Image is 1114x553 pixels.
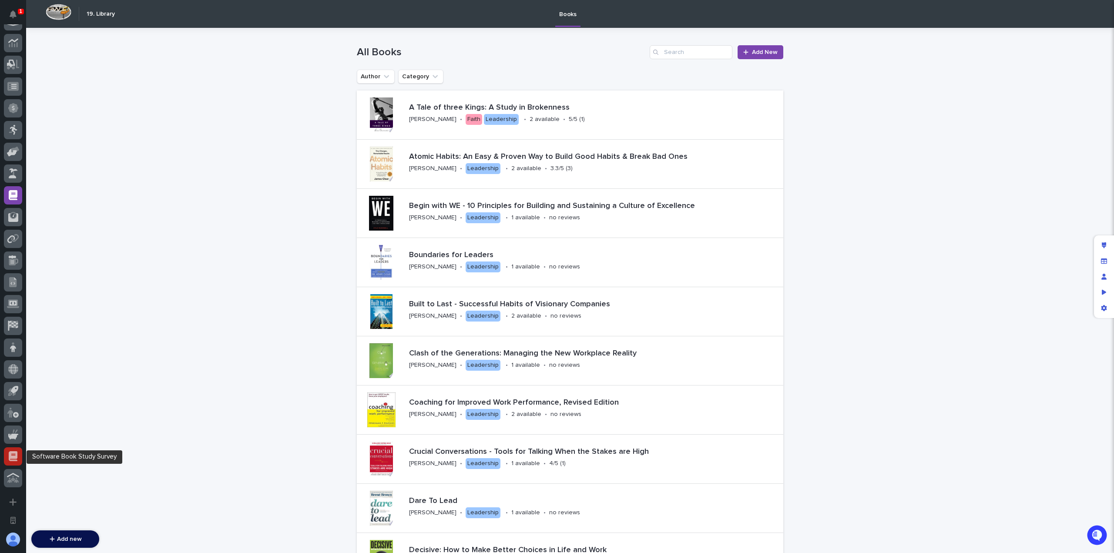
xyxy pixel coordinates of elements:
button: Open workspace settings [4,511,22,530]
p: 1 available [511,509,540,516]
p: • [460,411,462,418]
div: Leadership [466,360,500,371]
p: Welcome 👋 [9,34,158,48]
div: Leadership [484,114,519,125]
a: Clash of the Generations: Managing the New Workplace Reality[PERSON_NAME]•Leadership•1 available•... [357,336,783,385]
p: 5/5 (1) [569,116,585,123]
p: no reviews [549,263,580,271]
div: Edit layout [1096,238,1112,253]
p: 4/5 (1) [549,460,566,467]
p: 1 [19,8,22,14]
p: Atomic Habits: An Easy & Proven Way to Build Good Habits & Break Bad Ones [409,152,780,162]
button: Add new [31,530,99,548]
div: Leadership [466,311,500,322]
button: Author [357,70,395,84]
p: • [506,165,508,172]
a: A Tale of three Kings: A Study in Brokenness[PERSON_NAME]•FaithLeadership•2 available•5/5 (1) [357,90,783,140]
a: 📖Help Docs [5,136,51,152]
div: Preview as [1096,285,1112,300]
div: Leadership [466,507,500,518]
p: 2 available [511,411,541,418]
div: Leadership [466,163,500,174]
p: • [506,214,508,221]
p: • [544,460,546,467]
a: Begin with WE - 10 Principles for Building and Sustaining a Culture of Excellence[PERSON_NAME]•Le... [357,189,783,238]
p: • [460,460,462,467]
p: How can we help? [9,48,158,62]
img: Workspace Logo [46,4,71,20]
p: • [460,362,462,369]
p: • [545,312,547,320]
a: Built to Last - Successful Habits of Visionary Companies[PERSON_NAME]•Leadership•2 available•no r... [357,287,783,336]
div: Leadership [466,212,500,223]
button: Add a new app... [4,493,22,511]
p: • [506,312,508,320]
p: • [460,509,462,516]
p: [PERSON_NAME] [409,460,456,467]
p: • [460,214,462,221]
span: Help Docs [17,140,47,148]
p: • [544,214,546,221]
p: 2 available [511,165,541,172]
p: Coaching for Improved Work Performance, Revised Edition [409,398,780,408]
h2: 19. Library [87,10,115,18]
p: • [460,312,462,320]
div: Manage fields and data [1096,253,1112,269]
h1: All Books [357,46,646,59]
button: Notifications [4,5,22,23]
p: • [545,411,547,418]
span: Pylon [87,161,105,168]
p: [PERSON_NAME] [409,509,456,516]
p: • [506,509,508,516]
p: Dare To Lead [409,496,628,506]
div: Manage users [1096,269,1112,285]
button: users-avatar [4,530,22,549]
p: • [460,116,462,123]
p: Boundaries for Leaders [409,251,664,260]
p: Begin with WE - 10 Principles for Building and Sustaining a Culture of Excellence [409,201,780,211]
a: Dare To Lead[PERSON_NAME]•Leadership•1 available•no reviews [357,484,783,533]
input: Search [650,45,732,59]
p: • [506,411,508,418]
p: [PERSON_NAME] [409,362,456,369]
div: Leadership [466,409,500,420]
p: no reviews [550,411,581,418]
p: A Tale of three Kings: A Study in Brokenness [409,103,745,113]
div: Start new chat [30,97,143,105]
a: Powered byPylon [61,161,105,168]
div: Leadership [466,261,500,272]
div: App settings [1096,300,1112,316]
a: Boundaries for Leaders[PERSON_NAME]•Leadership•1 available•no reviews [357,238,783,287]
div: 📖 [9,141,16,147]
p: 2 available [511,312,541,320]
a: Crucial Conversations - Tools for Talking When the Stakes are High[PERSON_NAME]•Leadership•1 avai... [357,435,783,484]
p: [PERSON_NAME] [409,312,456,320]
p: no reviews [549,362,580,369]
p: • [460,165,462,172]
div: Notifications1 [11,10,22,24]
p: Clash of the Generations: Managing the New Workplace Reality [409,349,780,359]
iframe: Open customer support [1086,524,1110,548]
p: [PERSON_NAME] [409,165,456,172]
p: no reviews [549,214,580,221]
input: Clear [23,70,144,79]
p: • [544,509,546,516]
img: 1736555164131-43832dd5-751b-4058-ba23-39d91318e5a0 [9,97,24,112]
p: 1 available [511,214,540,221]
p: [PERSON_NAME] [409,214,456,221]
p: • [545,165,547,172]
p: • [460,263,462,271]
p: 1 available [511,460,540,467]
a: Add New [738,45,783,59]
img: Stacker [9,8,26,26]
div: We're offline, we will be back soon! [30,105,122,112]
button: Category [398,70,443,84]
p: Crucial Conversations - Tools for Talking When the Stakes are High [409,447,780,457]
p: 2 available [530,116,560,123]
p: • [506,460,508,467]
div: Faith [466,114,482,125]
button: Start new chat [148,99,158,110]
p: 1 available [511,362,540,369]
